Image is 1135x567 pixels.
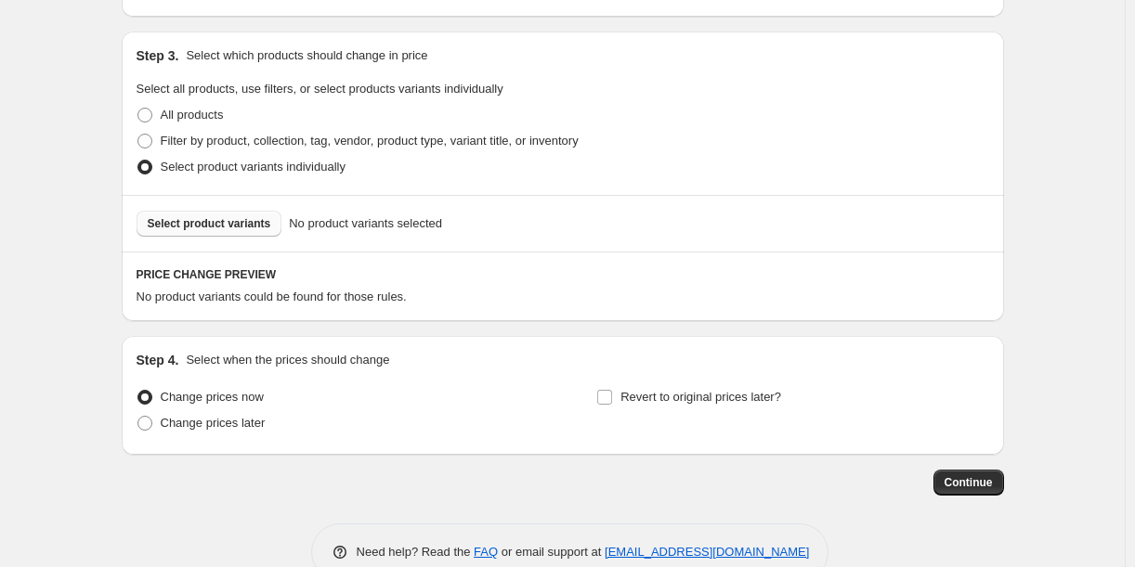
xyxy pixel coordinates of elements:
[186,46,427,65] p: Select which products should change in price
[186,351,389,369] p: Select when the prices should change
[161,108,224,122] span: All products
[137,211,282,237] button: Select product variants
[161,416,266,430] span: Change prices later
[933,470,1004,496] button: Continue
[161,160,346,174] span: Select product variants individually
[137,290,407,303] span: No product variants could be found for those rules.
[498,545,605,559] span: or email support at
[605,545,809,559] a: [EMAIL_ADDRESS][DOMAIN_NAME]
[137,351,179,369] h2: Step 4.
[474,545,498,559] a: FAQ
[161,134,579,148] span: Filter by product, collection, tag, vendor, product type, variant title, or inventory
[137,267,989,282] h6: PRICE CHANGE PREVIEW
[148,216,271,231] span: Select product variants
[137,82,503,96] span: Select all products, use filters, or select products variants individually
[357,545,475,559] span: Need help? Read the
[137,46,179,65] h2: Step 3.
[620,390,781,404] span: Revert to original prices later?
[161,390,264,404] span: Change prices now
[289,214,442,233] span: No product variants selected
[945,475,993,490] span: Continue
